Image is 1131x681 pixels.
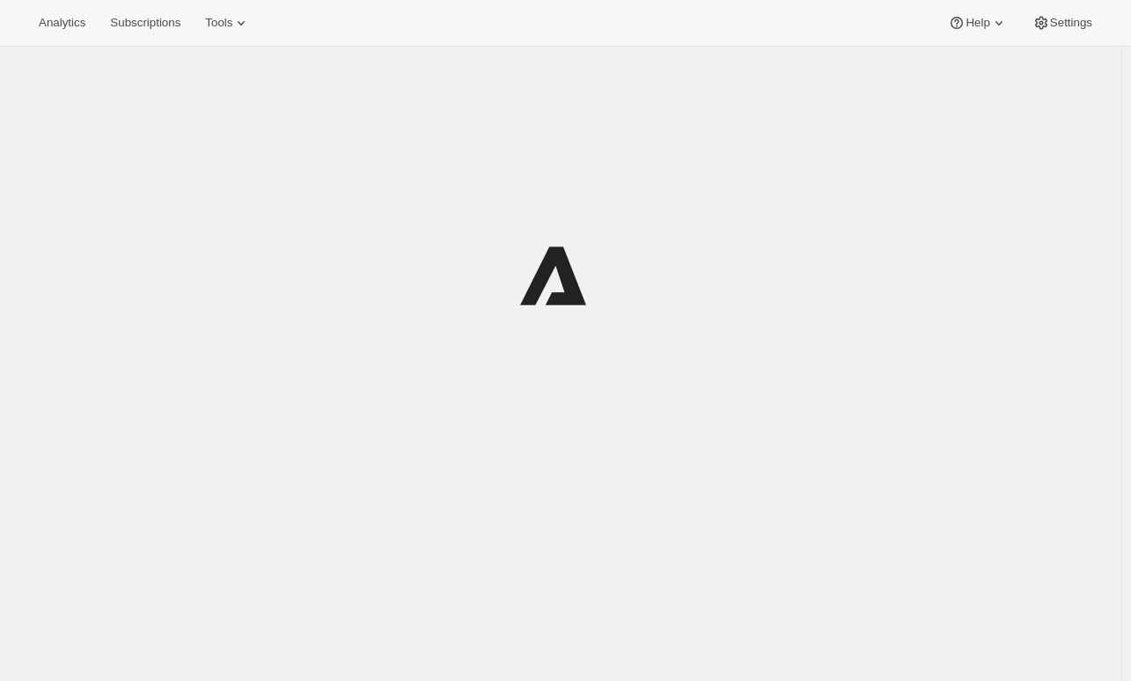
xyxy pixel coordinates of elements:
span: Analytics [39,16,85,30]
span: Tools [205,16,232,30]
button: Analytics [28,11,96,35]
span: Subscriptions [110,16,180,30]
span: Settings [1050,16,1092,30]
button: Subscriptions [99,11,191,35]
button: Tools [195,11,261,35]
button: Help [937,11,1017,35]
span: Help [966,16,989,30]
button: Settings [1022,11,1103,35]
